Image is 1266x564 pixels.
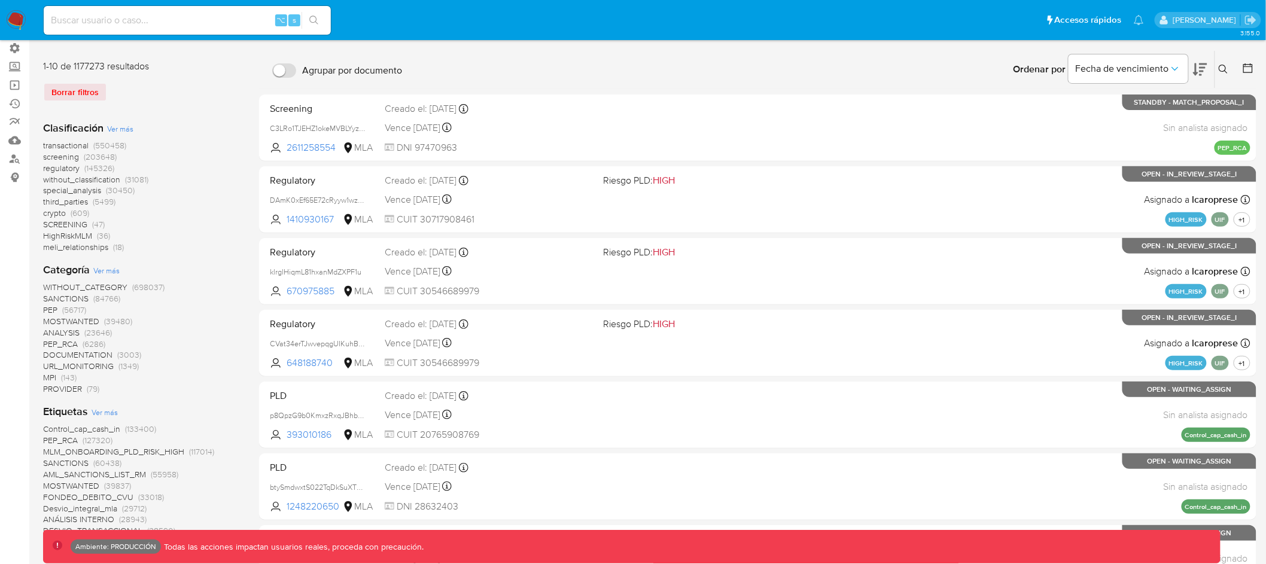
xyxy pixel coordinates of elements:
input: Buscar usuario o caso... [44,13,331,28]
p: diego.assum@mercadolibre.com [1173,14,1240,26]
a: Salir [1244,14,1257,26]
span: s [293,14,296,26]
span: 3.155.0 [1240,28,1260,38]
p: Todas las acciones impactan usuarios reales, proceda con precaución. [161,541,424,553]
button: search-icon [302,12,326,29]
p: Ambiente: PRODUCCIÓN [75,544,156,549]
span: ⌥ [276,14,285,26]
span: Accesos rápidos [1055,14,1122,26]
a: Notificaciones [1134,15,1144,25]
